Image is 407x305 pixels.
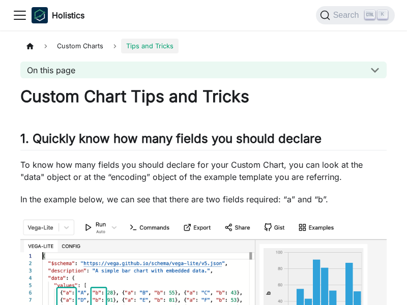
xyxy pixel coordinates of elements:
button: On this page [20,62,387,78]
kbd: K [377,10,388,19]
b: Holistics [52,9,84,21]
nav: Breadcrumbs [20,39,387,53]
span: Custom Charts [52,39,108,53]
a: Home page [20,39,40,53]
h2: 1. Quickly know how many fields you should declare [20,131,387,150]
span: Search [330,11,365,20]
img: Holistics [32,7,48,23]
h1: Custom Chart Tips and Tricks [20,86,387,107]
span: Tips and Tricks [121,39,179,53]
p: To know how many fields you should declare for your Custom Chart, you can look at the "data" obje... [20,159,387,183]
button: Toggle navigation bar [12,8,27,23]
p: In the example below, we can see that there are two fields required: “a” and “b”. [20,193,387,205]
button: Search (Ctrl+K) [316,6,395,24]
a: HolisticsHolistics [32,7,84,23]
